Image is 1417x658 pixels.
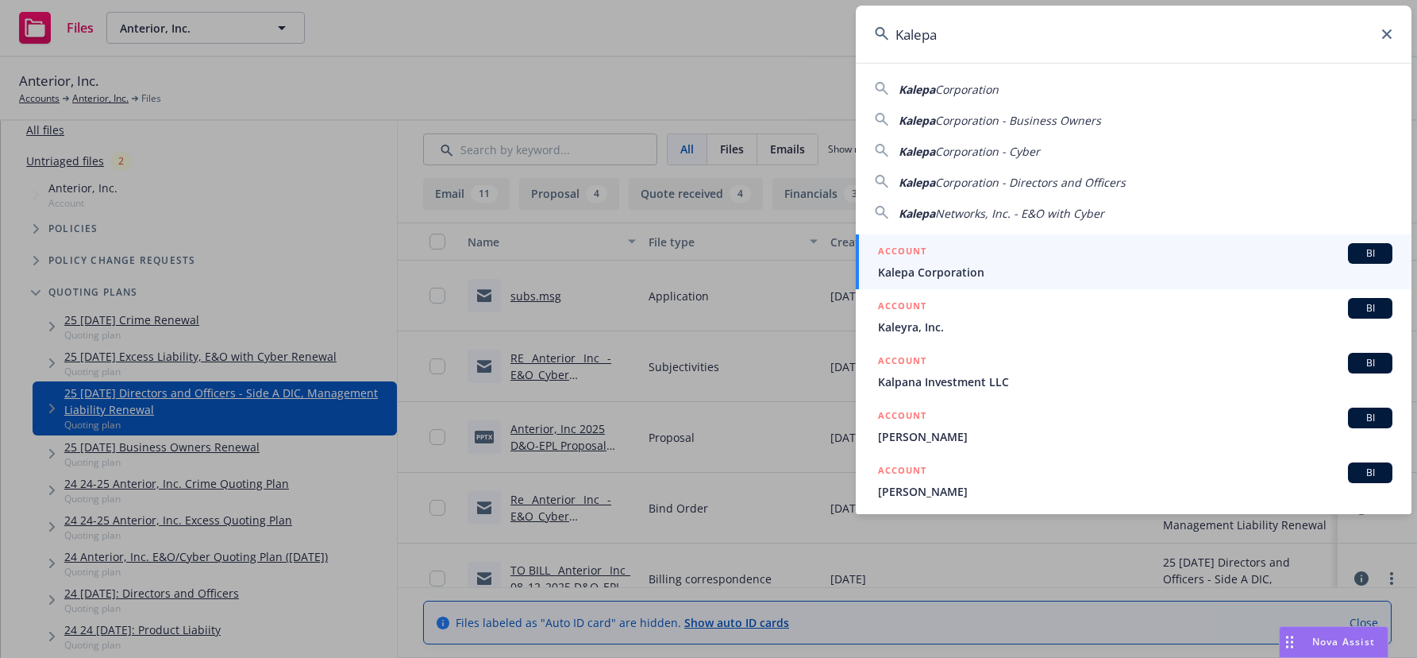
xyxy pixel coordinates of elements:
button: Nova Assist [1279,626,1388,658]
a: ACCOUNTBIKalpana Investment LLC [856,344,1411,399]
span: BI [1354,356,1386,370]
span: Kalpana Investment LLC [878,374,1392,390]
input: Search... [856,6,1411,63]
span: Kalepa [899,206,935,221]
h5: ACCOUNT [878,243,926,262]
span: [PERSON_NAME] [878,483,1392,500]
span: Corporation - Cyber [935,144,1040,159]
span: Corporation [935,82,999,97]
span: Corporation - Business Owners [935,113,1101,128]
span: Kalepa [899,113,935,128]
a: ACCOUNTBI[PERSON_NAME] [856,454,1411,509]
span: Kalepa Corporation [878,264,1392,281]
span: Kalepa [899,82,935,97]
a: ACCOUNTBIKaleyra, Inc. [856,289,1411,344]
span: [PERSON_NAME] [878,428,1392,445]
span: BI [1354,411,1386,425]
span: Kaleyra, Inc. [878,319,1392,335]
h5: ACCOUNT [878,353,926,372]
h5: ACCOUNT [878,463,926,482]
h5: ACCOUNT [878,298,926,317]
span: BI [1354,466,1386,480]
h5: ACCOUNT [878,408,926,427]
div: Drag to move [1280,627,1300,657]
span: BI [1354,246,1386,261]
span: Kalepa [899,175,935,190]
span: Nova Assist [1312,635,1375,648]
span: Corporation - Directors and Officers [935,175,1126,190]
span: BI [1354,301,1386,315]
span: Kalepa [899,144,935,159]
span: Networks, Inc. - E&O with Cyber [935,206,1104,221]
a: ACCOUNTBIKalepa Corporation [856,234,1411,289]
a: ACCOUNTBI[PERSON_NAME] [856,399,1411,454]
